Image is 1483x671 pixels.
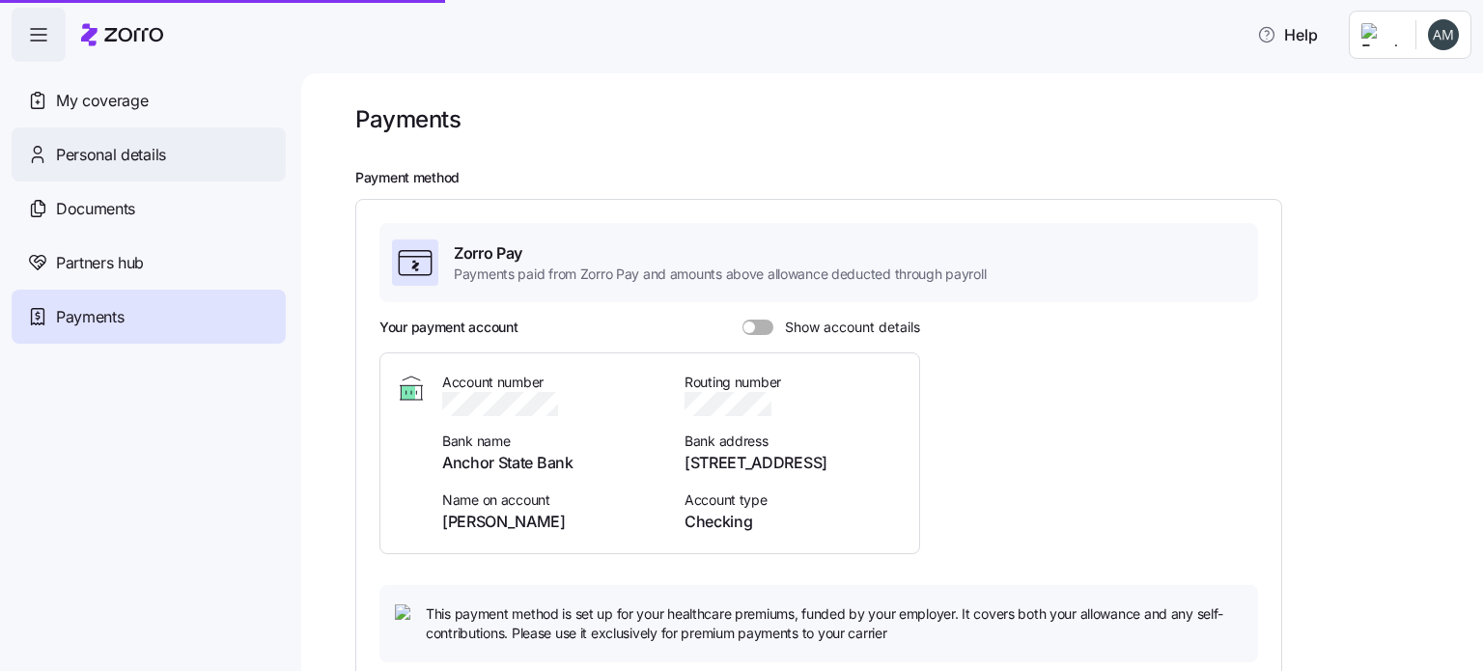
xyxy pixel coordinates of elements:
[1428,19,1459,50] img: 59b53f54f249b420fc88b29034d5937b
[454,265,986,284] span: Payments paid from Zorro Pay and amounts above allowance deducted through payroll
[12,182,286,236] a: Documents
[12,236,286,290] a: Partners hub
[355,169,1456,187] h2: Payment method
[685,373,904,392] span: Routing number
[56,143,166,167] span: Personal details
[1257,23,1318,46] span: Help
[442,510,661,534] span: [PERSON_NAME]
[685,490,904,510] span: Account type
[12,290,286,344] a: Payments
[56,251,144,275] span: Partners hub
[773,320,920,335] span: Show account details
[1242,15,1333,54] button: Help
[379,318,518,337] h3: Your payment account
[442,373,661,392] span: Account number
[685,432,904,451] span: Bank address
[442,490,661,510] span: Name on account
[426,604,1243,644] span: This payment method is set up for your healthcare premiums, funded by your employer. It covers bo...
[442,432,661,451] span: Bank name
[355,104,461,134] h1: Payments
[56,197,135,221] span: Documents
[395,604,418,628] img: icon bulb
[56,305,124,329] span: Payments
[454,241,986,266] span: Zorro Pay
[12,73,286,127] a: My coverage
[1361,23,1400,46] img: Employer logo
[56,89,148,113] span: My coverage
[442,451,661,475] span: Anchor State Bank
[12,127,286,182] a: Personal details
[685,451,904,475] span: [STREET_ADDRESS]
[685,510,904,534] span: Checking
